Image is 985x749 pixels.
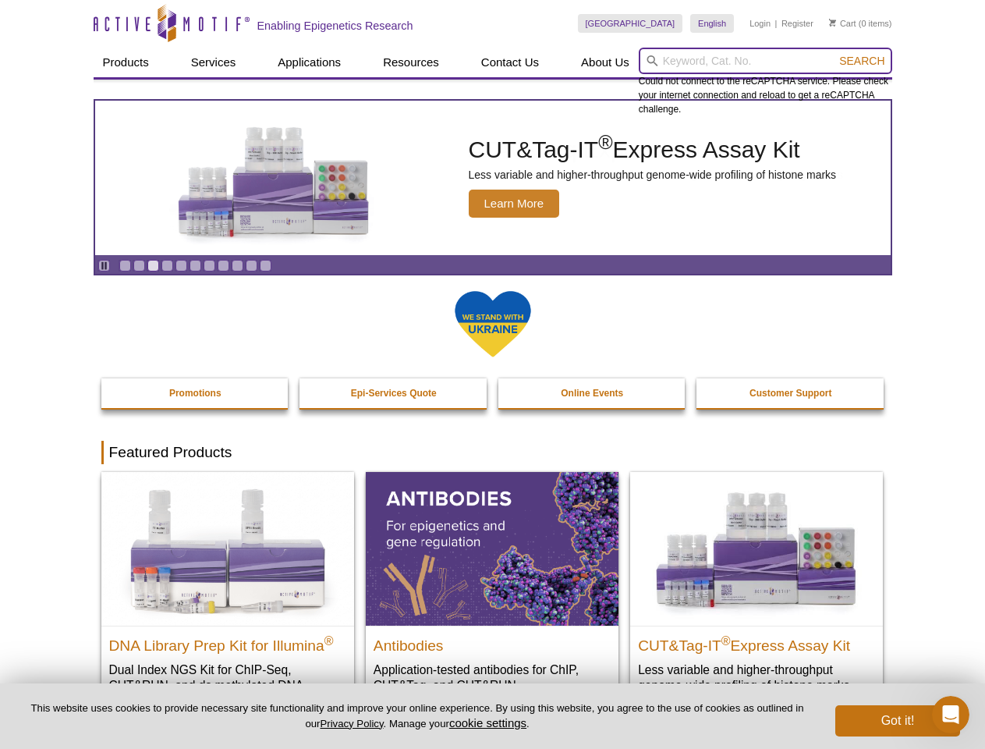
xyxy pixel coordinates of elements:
a: Go to slide 10 [246,260,257,272]
a: Register [781,18,813,29]
a: Go to slide 6 [190,260,201,272]
a: [GEOGRAPHIC_DATA] [578,14,683,33]
a: English [690,14,734,33]
button: Search [834,54,889,68]
a: Applications [268,48,350,77]
h2: CUT&Tag-IT Express Assay Kit [469,138,837,162]
a: Privacy Policy [320,718,383,729]
img: CUT&Tag-IT® Express Assay Kit [630,472,883,625]
img: We Stand With Ukraine [454,289,532,359]
span: Learn More [469,190,560,218]
input: Keyword, Cat. No. [639,48,892,74]
strong: Online Events [561,388,623,399]
iframe: Intercom live chat [932,696,969,733]
a: Go to slide 2 [133,260,145,272]
h2: Antibodies [374,630,611,654]
a: All Antibodies Antibodies Application-tested antibodies for ChIP, CUT&Tag, and CUT&RUN. [366,472,618,708]
a: Go to slide 9 [232,260,243,272]
p: Dual Index NGS Kit for ChIP-Seq, CUT&RUN, and ds methylated DNA assays. [109,662,346,709]
a: Go to slide 1 [119,260,131,272]
span: Search [839,55,884,67]
a: Online Events [498,378,687,408]
a: Go to slide 5 [175,260,187,272]
sup: ® [721,634,731,647]
li: (0 items) [829,14,892,33]
p: This website uses cookies to provide necessary site functionality and improve your online experie... [25,701,810,731]
a: Go to slide 3 [147,260,159,272]
div: Could not connect to the reCAPTCHA service. Please check your internet connection and reload to g... [639,48,892,116]
sup: ® [598,131,612,153]
button: Got it! [835,705,960,737]
h2: Featured Products [101,441,884,464]
h2: CUT&Tag-IT Express Assay Kit [638,630,875,654]
h2: Enabling Epigenetics Research [257,19,413,33]
sup: ® [324,634,334,647]
a: DNA Library Prep Kit for Illumina DNA Library Prep Kit for Illumina® Dual Index NGS Kit for ChIP-... [101,472,354,724]
img: CUT&Tag-IT Express Assay Kit [145,92,402,264]
article: CUT&Tag-IT Express Assay Kit [95,101,891,255]
li: | [775,14,778,33]
img: All Antibodies [366,472,618,625]
a: Go to slide 4 [161,260,173,272]
strong: Epi-Services Quote [351,388,437,399]
a: About Us [572,48,639,77]
a: Go to slide 7 [204,260,215,272]
a: Epi-Services Quote [299,378,488,408]
p: Application-tested antibodies for ChIP, CUT&Tag, and CUT&RUN. [374,662,611,694]
img: Your Cart [829,19,836,27]
a: Toggle autoplay [98,260,110,272]
a: CUT&Tag-IT® Express Assay Kit CUT&Tag-IT®Express Assay Kit Less variable and higher-throughput ge... [630,472,883,708]
a: Contact Us [472,48,548,77]
a: Services [182,48,246,77]
a: Products [94,48,158,77]
a: Login [749,18,771,29]
a: Go to slide 8 [218,260,229,272]
button: cookie settings [449,716,526,729]
a: CUT&Tag-IT Express Assay Kit CUT&Tag-IT®Express Assay Kit Less variable and higher-throughput gen... [95,101,891,255]
a: Cart [829,18,856,29]
strong: Promotions [169,388,221,399]
p: Less variable and higher-throughput genome-wide profiling of histone marks [469,168,837,182]
a: Promotions [101,378,290,408]
a: Customer Support [696,378,885,408]
strong: Customer Support [749,388,831,399]
p: Less variable and higher-throughput genome-wide profiling of histone marks​. [638,662,875,694]
h2: DNA Library Prep Kit for Illumina [109,630,346,654]
a: Go to slide 11 [260,260,271,272]
img: DNA Library Prep Kit for Illumina [101,472,354,625]
a: Resources [374,48,448,77]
